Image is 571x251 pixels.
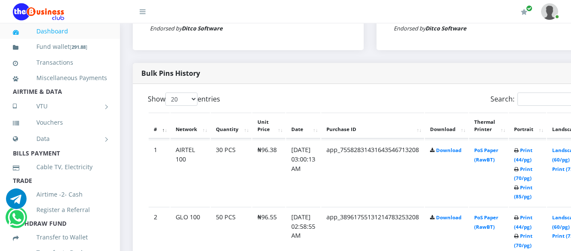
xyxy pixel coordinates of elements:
[70,44,87,50] small: [ ]
[13,185,107,204] a: Airtime -2- Cash
[286,140,320,206] td: [DATE] 03:00:13 AM
[148,93,220,106] label: Show entries
[252,113,285,139] th: Unit Price: activate to sort column ascending
[436,147,461,153] a: Download
[321,140,424,206] td: app_75582831431643546713208
[149,113,170,139] th: #: activate to sort column descending
[321,113,424,139] th: Purchase ID: activate to sort column ascending
[13,200,107,220] a: Register a Referral
[13,96,107,117] a: VTU
[13,113,107,132] a: Vouchers
[514,214,532,230] a: Print (44/pg)
[8,214,25,228] a: Chat for support
[425,113,468,139] th: Download: activate to sort column ascending
[13,157,107,177] a: Cable TV, Electricity
[541,3,558,20] img: User
[514,184,532,200] a: Print (85/pg)
[13,3,64,21] img: Logo
[170,113,210,139] th: Network: activate to sort column ascending
[13,128,107,149] a: Data
[514,233,532,248] a: Print (70/pg)
[436,214,461,221] a: Download
[526,5,532,12] span: Renew/Upgrade Subscription
[13,68,107,88] a: Miscellaneous Payments
[72,44,86,50] b: 291.88
[141,69,200,78] strong: Bulk Pins History
[165,93,197,106] select: Showentries
[474,147,498,163] a: PoS Paper (RawBT)
[286,113,320,139] th: Date: activate to sort column ascending
[211,140,251,206] td: 30 PCS
[252,140,285,206] td: ₦96.38
[425,24,466,32] strong: Ditco Software
[170,140,210,206] td: AIRTEL 100
[13,53,107,72] a: Transactions
[394,24,466,32] small: Endorsed by
[13,227,107,247] a: Transfer to Wallet
[509,113,546,139] th: Portrait: activate to sort column ascending
[6,195,27,209] a: Chat for support
[469,113,508,139] th: Thermal Printer: activate to sort column ascending
[211,113,251,139] th: Quantity: activate to sort column ascending
[474,214,498,230] a: PoS Paper (RawBT)
[514,166,532,182] a: Print (70/pg)
[514,147,532,163] a: Print (44/pg)
[13,21,107,41] a: Dashboard
[182,24,223,32] strong: Ditco Software
[521,9,527,15] i: Renew/Upgrade Subscription
[13,37,107,57] a: Fund wallet[291.88]
[150,24,223,32] small: Endorsed by
[149,140,170,206] td: 1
